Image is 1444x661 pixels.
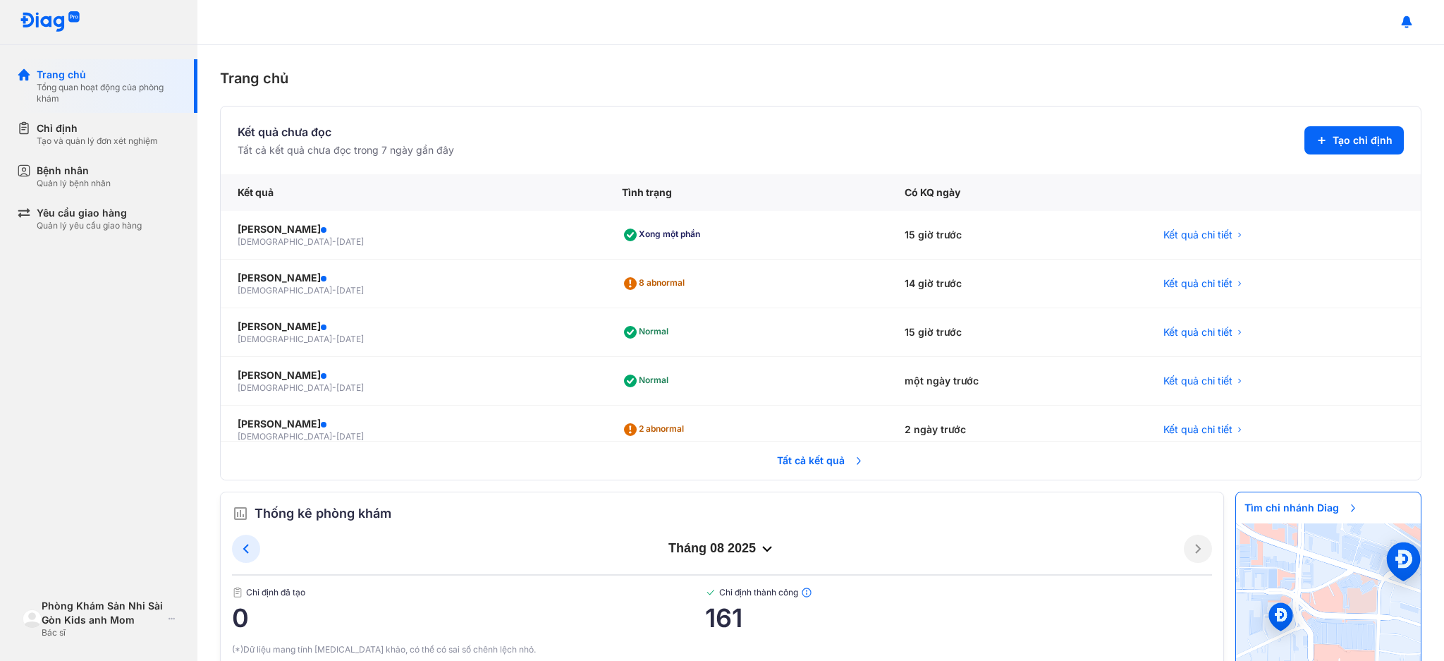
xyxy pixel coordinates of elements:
div: 2 abnormal [622,418,690,441]
button: Tạo chỉ định [1304,126,1404,154]
div: Trang chủ [37,68,180,82]
span: Kết quả chi tiết [1163,374,1232,388]
div: Bác sĩ [42,627,163,638]
span: - [332,334,336,344]
div: [PERSON_NAME] [238,320,588,334]
span: [DATE] [336,285,364,296]
img: info.7e716105.svg [801,587,812,598]
div: (*)Dữ liệu mang tính [MEDICAL_DATA] khảo, có thể có sai số chênh lệch nhỏ. [232,643,1212,656]
div: Tất cả kết quả chưa đọc trong 7 ngày gần đây [238,143,454,157]
img: order.5a6da16c.svg [232,505,249,522]
span: - [332,285,336,296]
div: Trang chủ [220,68,1421,89]
div: Yêu cầu giao hàng [37,206,142,220]
div: Có KQ ngày [888,174,1146,211]
span: Tìm chi nhánh Diag [1236,492,1367,523]
div: Kết quả [221,174,605,211]
div: [PERSON_NAME] [238,271,588,285]
span: [DEMOGRAPHIC_DATA] [238,334,332,344]
span: - [332,236,336,247]
img: document.50c4cfd0.svg [232,587,243,598]
span: [DEMOGRAPHIC_DATA] [238,431,332,442]
div: 15 giờ trước [888,211,1146,260]
div: Normal [622,321,674,344]
span: Chỉ định đã tạo [232,587,705,598]
img: checked-green.01cc79e0.svg [705,587,716,598]
div: 8 abnormal [622,272,690,295]
span: Tạo chỉ định [1333,133,1393,147]
div: Xong một phần [622,224,706,246]
div: 2 ngày trước [888,406,1146,454]
div: Quản lý bệnh nhân [37,178,111,189]
div: Tổng quan hoạt động của phòng khám [37,82,180,104]
span: [DEMOGRAPHIC_DATA] [238,285,332,296]
span: Chỉ định thành công [705,587,1212,598]
span: - [332,382,336,393]
div: Tạo và quản lý đơn xét nghiệm [37,135,158,147]
div: [PERSON_NAME] [238,417,588,431]
div: Bệnh nhân [37,164,111,178]
span: 0 [232,604,705,632]
span: Kết quả chi tiết [1163,228,1232,242]
div: 14 giờ trước [888,260,1146,308]
img: logo [23,610,42,629]
span: [DATE] [336,431,364,442]
span: [DATE] [336,382,364,393]
span: Kết quả chi tiết [1163,277,1232,291]
img: logo [20,11,80,33]
span: [DEMOGRAPHIC_DATA] [238,236,332,247]
span: Tất cả kết quả [769,445,873,476]
div: [PERSON_NAME] [238,222,588,236]
div: [PERSON_NAME] [238,368,588,382]
span: Kết quả chi tiết [1163,325,1232,339]
span: [DATE] [336,334,364,344]
div: tháng 08 2025 [260,540,1184,557]
span: Thống kê phòng khám [255,504,391,523]
span: 161 [705,604,1212,632]
span: [DEMOGRAPHIC_DATA] [238,382,332,393]
div: 15 giờ trước [888,308,1146,357]
div: Kết quả chưa đọc [238,123,454,140]
div: Normal [622,370,674,392]
div: Chỉ định [37,121,158,135]
div: Tình trạng [605,174,888,211]
div: Phòng Khám Sản Nhi Sài Gòn Kids anh Mom [42,599,163,627]
div: một ngày trước [888,357,1146,406]
span: Kết quả chi tiết [1163,423,1232,437]
span: [DATE] [336,236,364,247]
div: Quản lý yêu cầu giao hàng [37,220,142,231]
span: - [332,431,336,442]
